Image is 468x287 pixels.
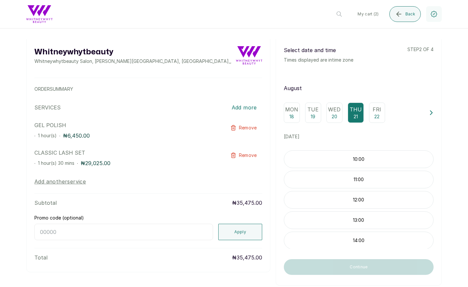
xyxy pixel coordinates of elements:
[63,132,90,140] p: ₦6,450.00
[284,57,353,63] p: Times displayed are in time zone
[34,159,217,167] div: · ·
[284,217,433,223] p: 13:00
[354,113,358,120] p: 21
[285,105,298,113] p: Mon
[34,86,262,92] p: ORDER SUMMARY
[284,84,434,92] p: August
[350,105,362,113] p: Thu
[34,199,57,207] p: Subtotal
[226,100,262,115] button: Add more
[34,224,213,240] input: 00000
[38,133,57,138] span: 1 hour(s)
[284,259,434,275] button: Continue
[38,160,74,166] span: 1 hour(s) 30 mins
[328,105,341,113] p: Wed
[284,46,353,54] p: Select date and time
[34,215,84,221] label: Promo code (optional)
[284,133,434,140] p: [DATE]
[218,224,262,240] button: Apply
[34,132,217,140] div: · ·
[239,152,257,159] span: Remove
[373,105,381,113] p: Fri
[332,113,337,120] p: 20
[284,156,433,163] p: 10:00
[34,58,231,65] p: Whitneywhytbeauty Salon, [PERSON_NAME][GEOGRAPHIC_DATA], [GEOGRAPHIC_DATA] , ,
[284,197,433,203] p: 12:00
[374,113,380,120] p: 22
[225,149,262,162] button: Remove
[26,5,52,23] img: business logo
[284,237,433,244] p: 14:00
[389,6,421,22] button: Back
[405,11,415,17] span: Back
[284,176,433,183] p: 11:00
[307,105,319,113] p: Tue
[34,178,86,185] button: Add anotherservice
[34,121,217,129] p: GEL POLISH
[289,113,294,120] p: 18
[34,46,231,58] h2: Whitneywhytbeauty
[225,121,262,134] button: Remove
[232,199,262,207] p: ₦35,475.00
[34,149,217,157] p: CLASSIC LASH SET
[407,46,434,53] p: step 2 of 4
[311,113,315,120] p: 19
[352,6,384,22] button: My cart (2)
[239,124,257,131] span: Remove
[81,159,110,167] p: ₦29,025.00
[34,254,48,261] p: Total
[34,104,61,111] p: SERVICES
[236,46,262,65] img: business logo
[232,254,262,261] p: ₦35,475.00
